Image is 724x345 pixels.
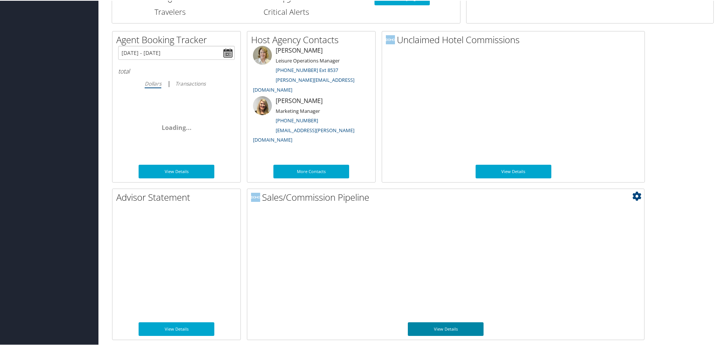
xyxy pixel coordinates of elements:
[116,33,240,45] h2: Agent Booking Tracker
[386,34,395,44] img: domo-logo.png
[253,95,272,114] img: ali-moffitt.jpg
[251,190,644,203] h2: Sales/Commission Pipeline
[116,190,240,203] h2: Advisor Statement
[234,6,338,17] h3: Critical Alerts
[253,45,272,64] img: meredith-price.jpg
[476,164,551,178] a: View Details
[175,79,206,86] i: Transactions
[249,95,373,146] li: [PERSON_NAME]
[139,322,214,335] a: View Details
[139,164,214,178] a: View Details
[276,116,318,123] a: [PHONE_NUMBER]
[145,79,161,86] i: Dollars
[251,33,375,45] h2: Host Agency Contacts
[273,164,349,178] a: More Contacts
[253,76,354,92] a: [PERSON_NAME][EMAIL_ADDRESS][DOMAIN_NAME]
[276,107,320,114] small: Marketing Manager
[162,123,192,131] span: Loading...
[118,78,235,87] div: |
[386,33,644,45] h2: Unclaimed Hotel Commissions
[253,126,354,143] a: [EMAIL_ADDRESS][PERSON_NAME][DOMAIN_NAME]
[251,192,260,201] img: domo-logo.png
[249,45,373,95] li: [PERSON_NAME]
[276,56,340,63] small: Leisure Operations Manager
[276,66,338,73] a: [PHONE_NUMBER] Ext 8537
[118,6,222,17] h3: Travelers
[408,322,484,335] a: View Details
[118,66,235,75] h6: total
